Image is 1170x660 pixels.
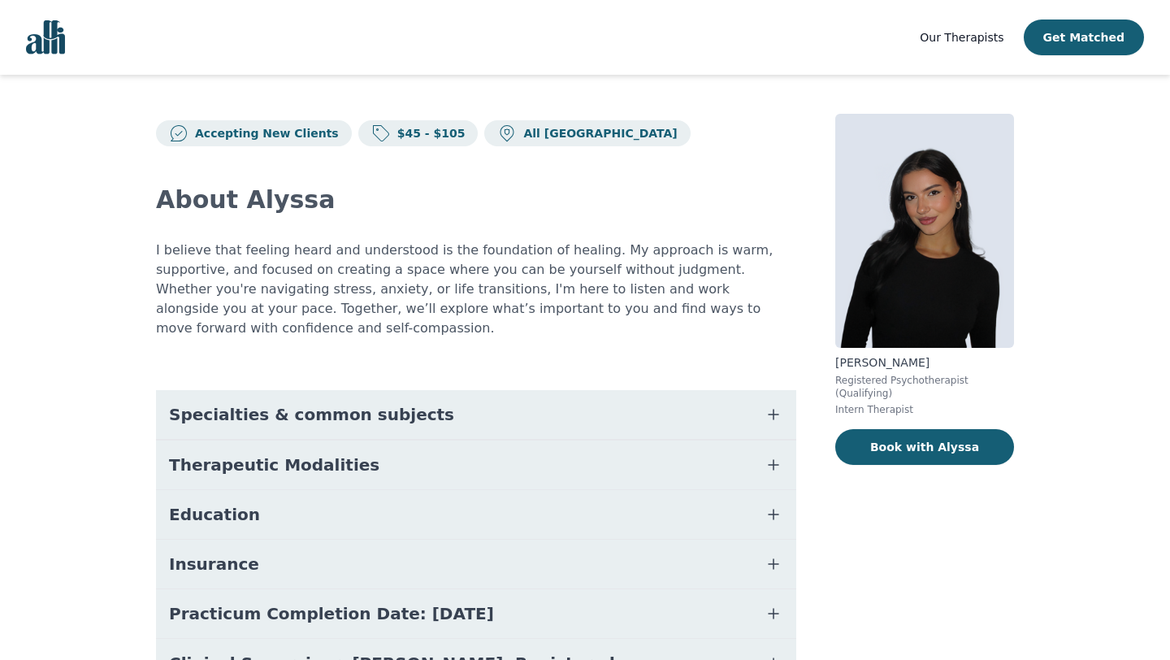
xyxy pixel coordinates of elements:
[391,125,466,141] p: $45 - $105
[156,185,796,215] h2: About Alyssa
[169,602,494,625] span: Practicum Completion Date: [DATE]
[835,429,1014,465] button: Book with Alyssa
[169,454,379,476] span: Therapeutic Modalities
[156,540,796,588] button: Insurance
[26,20,65,54] img: alli logo
[835,403,1014,416] p: Intern Therapist
[517,125,677,141] p: All [GEOGRAPHIC_DATA]
[156,241,796,338] p: I believe that feeling heard and understood is the foundation of healing. My approach is warm, su...
[188,125,339,141] p: Accepting New Clients
[169,503,260,526] span: Education
[835,374,1014,400] p: Registered Psychotherapist (Qualifying)
[1024,20,1144,55] button: Get Matched
[156,390,796,439] button: Specialties & common subjects
[920,31,1003,44] span: Our Therapists
[835,354,1014,371] p: [PERSON_NAME]
[169,553,259,575] span: Insurance
[835,114,1014,348] img: Alyssa_Tweedie
[920,28,1003,47] a: Our Therapists
[156,589,796,638] button: Practicum Completion Date: [DATE]
[156,490,796,539] button: Education
[156,441,796,489] button: Therapeutic Modalities
[169,403,454,426] span: Specialties & common subjects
